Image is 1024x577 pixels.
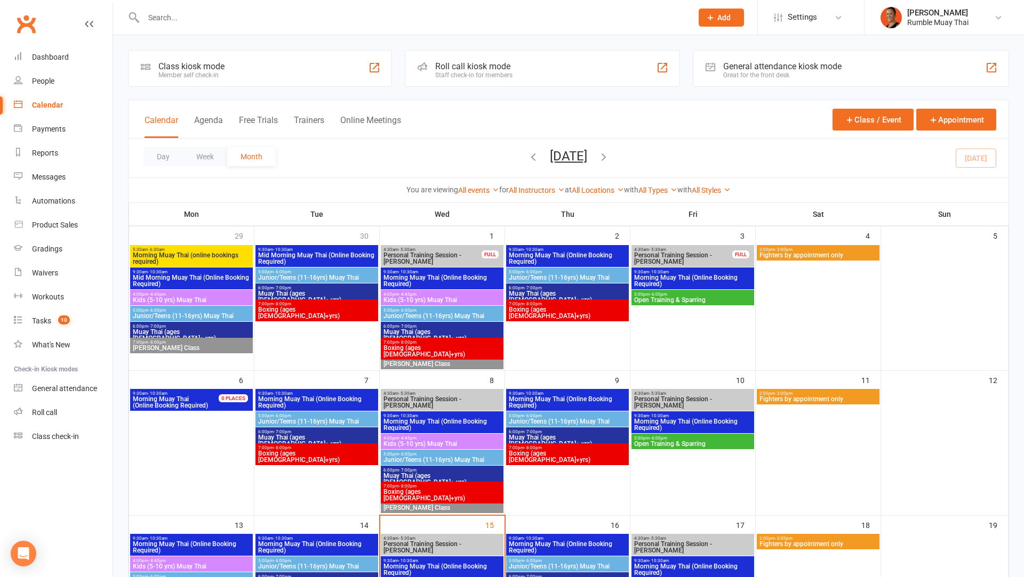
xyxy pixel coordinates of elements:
div: 18 [861,516,881,533]
span: 9:30am [132,536,251,541]
span: Morning Muay Thai (Online Booking Required) [383,274,501,287]
span: 9:30am [634,558,752,563]
span: Boxing (ages [DEMOGRAPHIC_DATA]+yrs) [383,489,501,501]
span: Boxing (ages [DEMOGRAPHIC_DATA]+yrs) [508,450,627,463]
span: - 8:00pm [399,340,417,345]
span: Morning Muay Thai (Online Booking Required) [383,563,501,576]
span: 5:00pm [383,308,501,313]
span: - 6:00pm [399,308,417,313]
span: 2:00pm [759,247,877,252]
input: Search... [140,10,685,25]
span: Junior/Teens (11-16yrs) Muay Thai [258,418,376,425]
span: - 4:45pm [148,558,166,563]
div: 19 [989,516,1008,533]
span: 6:00pm [508,429,627,434]
div: Reports [32,149,58,157]
span: 9:30am [258,247,376,252]
a: Payments [14,117,113,141]
th: Fri [630,203,756,225]
button: Appointment [916,109,996,131]
span: - 7:00pm [399,324,417,329]
div: Member self check-in [158,71,225,79]
button: Free Trials [239,115,278,138]
div: Automations [32,197,75,205]
strong: with [624,185,638,194]
div: 14 [360,516,379,533]
span: - 6:00pm [274,413,291,418]
button: Trainers [294,115,324,138]
div: 17 [736,516,755,533]
span: 4:00pm [383,292,501,297]
a: Calendar [14,93,113,117]
span: Personal Training Session - [PERSON_NAME] [634,396,752,409]
span: 5:00pm [258,558,376,563]
span: 6:00pm [258,286,376,290]
button: Week [183,147,227,166]
span: Morning Muay Thai (Online Booking Required) [132,541,251,554]
th: Mon [129,203,254,225]
span: Mid Morning Muay Thai (Online Booking Required) [132,274,251,287]
span: 6:00pm [132,324,251,329]
span: Junior/Teens (11-16yrs) Muay Thai [132,313,251,319]
div: [PERSON_NAME] [907,8,969,18]
span: Boxing (ages [DEMOGRAPHIC_DATA]+yrs) [508,306,627,319]
div: Roll call kiosk mode [435,61,513,71]
button: Class / Event [833,109,914,131]
span: - 5:30am [649,536,666,541]
span: Morning Muay Thai (Online Booking Required) [258,396,376,409]
span: 7:00pm [508,445,627,450]
span: - 10:30am [524,391,543,396]
span: - 10:30am [524,536,543,541]
button: Day [143,147,183,166]
span: - 10:30am [273,536,293,541]
a: Clubworx [13,11,39,37]
span: - 6:00pm [148,308,166,313]
span: Kids (5-10 yrs) Muay Thai [383,297,501,303]
span: 5:00pm [508,270,627,274]
div: 13 [235,516,254,533]
div: 5 [993,226,1008,244]
span: Junior/Teens (11-16yrs) Muay Thai [258,563,376,570]
span: 4:30am [383,391,501,396]
span: - 8:00pm [274,445,291,450]
button: Calendar [145,115,178,138]
a: People [14,69,113,93]
span: - 10:30am [649,413,669,418]
span: 9:30am [383,558,501,563]
div: 30 [360,226,379,244]
span: - 6:00pm [399,452,417,457]
span: 4:30am [634,391,752,396]
div: Roll call [32,408,57,417]
div: 6 [239,371,254,388]
span: Morning Muay Thai [133,395,189,403]
div: General attendance kiosk mode [723,61,842,71]
span: Muay Thai (ages [DEMOGRAPHIC_DATA]+ yrs) [508,290,627,303]
span: - 8:00pm [399,484,417,489]
th: Wed [380,203,505,225]
span: Open Training & Sparring [634,441,752,447]
div: What's New [32,340,70,349]
span: Morning Muay Thai (Online Booking Required) [634,563,752,576]
span: Fighters by appointment only [759,396,877,402]
span: - 5:30am [649,391,666,396]
span: 4:00pm [132,558,251,563]
strong: You are viewing [406,185,458,194]
a: Class kiosk mode [14,425,113,449]
span: Junior/Teens (11-16yrs) Muay Thai [508,563,627,570]
span: - 8:00pm [274,302,291,306]
div: 29 [235,226,254,244]
button: Agenda [194,115,223,138]
span: - 10:30am [273,391,293,396]
span: - 4:45pm [148,292,166,297]
span: - 5:30am [398,536,415,541]
div: 12 [989,371,1008,388]
span: 4:30am [383,536,501,541]
span: - 3:00pm [775,536,793,541]
span: 5:00pm [508,413,627,418]
span: Personal Training Session - [PERSON_NAME] [383,541,501,554]
span: 9:30am [508,247,627,252]
span: Muay Thai (ages [DEMOGRAPHIC_DATA]+ yrs) [508,434,627,447]
a: All Types [638,186,677,194]
span: 4:30am [383,247,482,252]
span: 5:00pm [258,270,376,274]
